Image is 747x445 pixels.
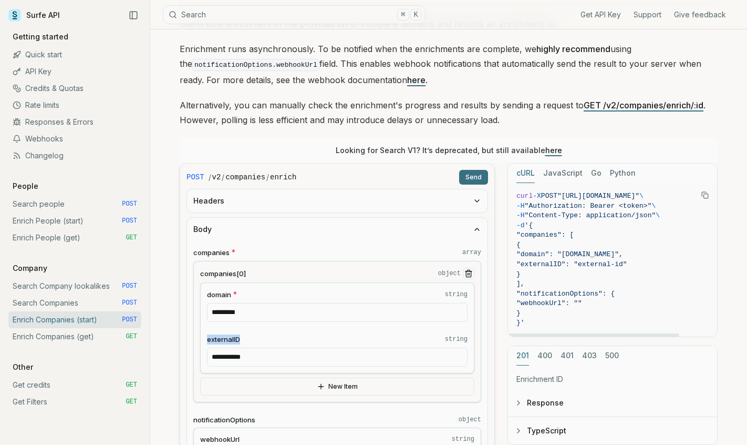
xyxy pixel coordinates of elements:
button: 500 [605,346,619,366]
span: \ [656,211,660,219]
a: Give feedback [674,9,726,20]
button: Search⌘K [163,5,426,24]
button: 403 [582,346,597,366]
a: Enrich Companies (start) POST [8,311,141,328]
a: API Key [8,63,141,80]
a: Enrich People (start) POST [8,213,141,229]
button: 400 [537,346,552,366]
a: Quick start [8,46,141,63]
strong: highly recommend [536,44,610,54]
code: object [438,269,461,278]
span: -X [533,192,541,200]
span: "domain": "[DOMAIN_NAME]", [516,250,623,258]
span: POST [122,200,137,208]
span: notificationOptions [193,415,255,425]
span: "[URL][DOMAIN_NAME]" [557,192,639,200]
span: GET [126,398,137,406]
code: notificationOptions.webhookUrl [192,59,319,71]
span: / [266,172,269,183]
span: "notificationOptions": { [516,290,615,298]
p: Looking for Search V1? It’s deprecated, but still available [336,145,562,156]
span: { [516,241,521,249]
span: \ [651,202,656,210]
span: }' [516,319,525,327]
span: -d [516,221,525,229]
kbd: ⌘ [397,9,409,21]
span: '{ [525,221,533,229]
span: \ [639,192,644,200]
a: here [545,146,562,155]
a: Enrich People (get) GET [8,229,141,246]
a: Get API Key [580,9,621,20]
button: cURL [516,164,535,183]
span: curl [516,192,533,200]
p: Enrichment runs asynchronously. To be notified when the enrichments are complete, we using the fi... [180,42,718,87]
span: POST [186,172,204,183]
a: Rate limits [8,97,141,114]
a: GET /v2/companies/enrich/:id [584,100,703,110]
a: here [407,75,426,85]
span: "externalID": "external-id" [516,260,627,268]
span: POST [122,316,137,324]
span: POST [122,282,137,290]
span: -H [516,211,525,219]
span: POST [122,217,137,225]
a: Changelog [8,147,141,164]
span: POST [122,299,137,307]
code: enrich [270,172,296,183]
button: Python [610,164,636,183]
code: string [445,290,468,299]
button: Go [591,164,601,183]
span: companies [193,248,230,258]
button: 401 [561,346,574,366]
code: object [459,416,481,424]
span: webhookUrl [200,434,240,444]
code: string [445,335,468,343]
p: Alternatively, you can manually check the enrichment's progress and results by sending a request ... [180,98,718,127]
span: "webhookUrl": "" [516,299,582,307]
a: Get Filters GET [8,393,141,410]
span: GET [126,332,137,341]
a: Surfe API [8,7,60,23]
a: Credits & Quotas [8,80,141,97]
code: companies [225,172,265,183]
span: "companies": [ [516,231,574,239]
span: GET [126,234,137,242]
a: Support [634,9,661,20]
span: domain [207,290,231,300]
span: GET [126,381,137,389]
a: Get credits GET [8,377,141,393]
span: POST [541,192,557,200]
button: TypeScript [508,417,717,444]
button: New Item [200,378,474,396]
button: 201 [516,346,529,366]
button: JavaScript [543,164,583,183]
code: string [452,435,474,443]
code: array [462,248,481,257]
a: Responses & Errors [8,114,141,130]
span: ], [516,280,525,288]
kbd: K [410,9,422,21]
p: Enrichment ID [516,374,709,385]
p: People [8,181,43,191]
button: Response [508,389,717,417]
span: / [209,172,211,183]
span: } [516,309,521,317]
p: Other [8,362,37,372]
button: Send [459,170,488,185]
a: Search Companies POST [8,295,141,311]
button: Headers [187,189,487,213]
button: Remove Item [463,268,474,279]
span: "Content-Type: application/json" [525,211,656,219]
a: Webhooks [8,130,141,147]
span: companies[0] [200,269,246,279]
button: Copy Text [697,187,713,203]
a: Search Company lookalikes POST [8,278,141,295]
button: Collapse Sidebar [126,7,141,23]
span: externalID [207,335,240,345]
button: Body [187,218,487,241]
a: Search people POST [8,196,141,213]
p: Getting started [8,32,72,42]
p: Company [8,263,51,274]
code: v2 [212,172,221,183]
